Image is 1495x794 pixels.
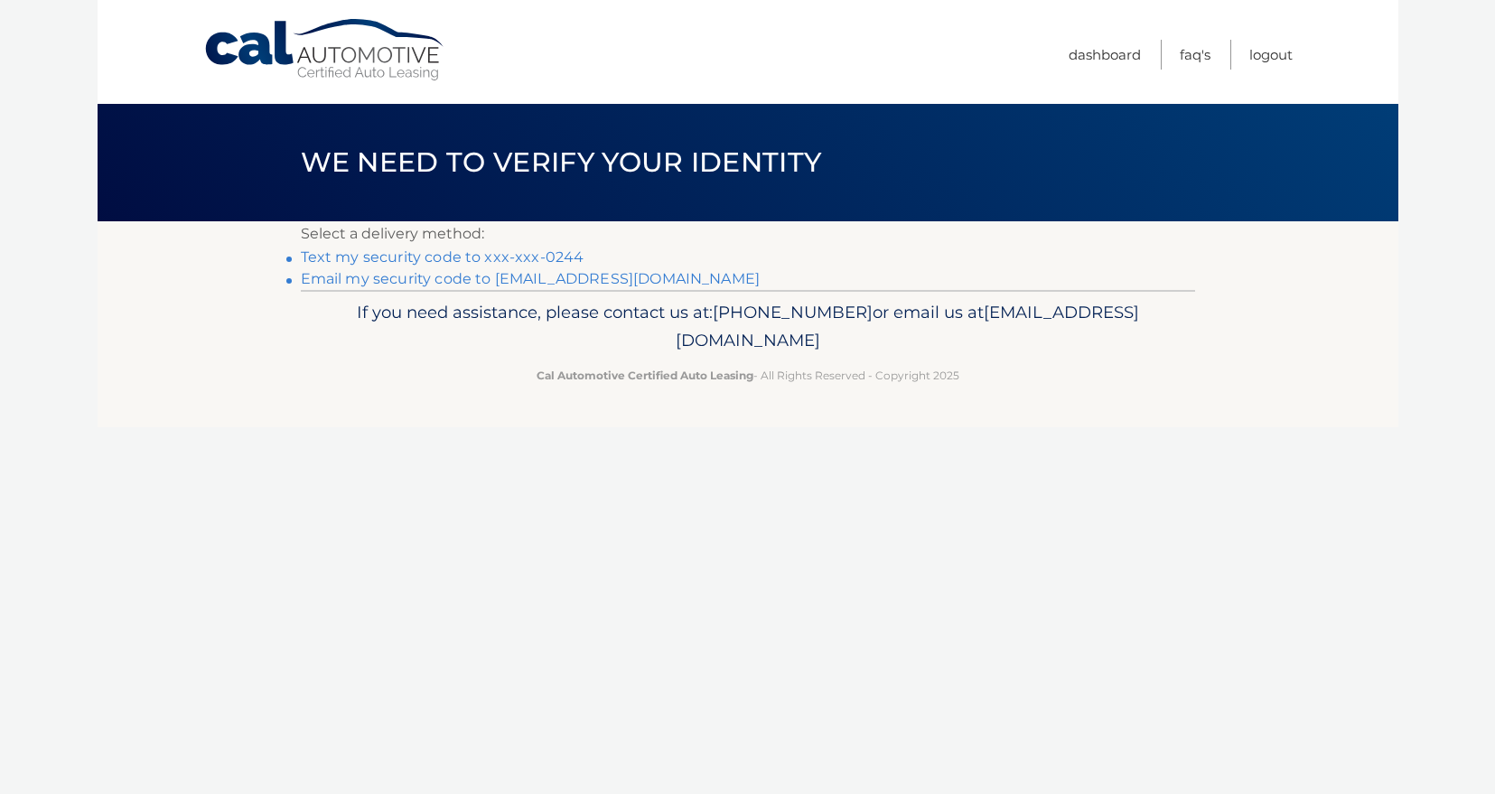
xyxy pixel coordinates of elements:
a: Email my security code to [EMAIL_ADDRESS][DOMAIN_NAME] [301,270,761,287]
strong: Cal Automotive Certified Auto Leasing [537,369,753,382]
a: Dashboard [1069,40,1141,70]
a: Logout [1249,40,1293,70]
a: Cal Automotive [203,18,447,82]
a: Text my security code to xxx-xxx-0244 [301,248,584,266]
span: We need to verify your identity [301,145,822,179]
p: If you need assistance, please contact us at: or email us at [313,298,1183,356]
p: - All Rights Reserved - Copyright 2025 [313,366,1183,385]
p: Select a delivery method: [301,221,1195,247]
span: [PHONE_NUMBER] [713,302,873,322]
a: FAQ's [1180,40,1210,70]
